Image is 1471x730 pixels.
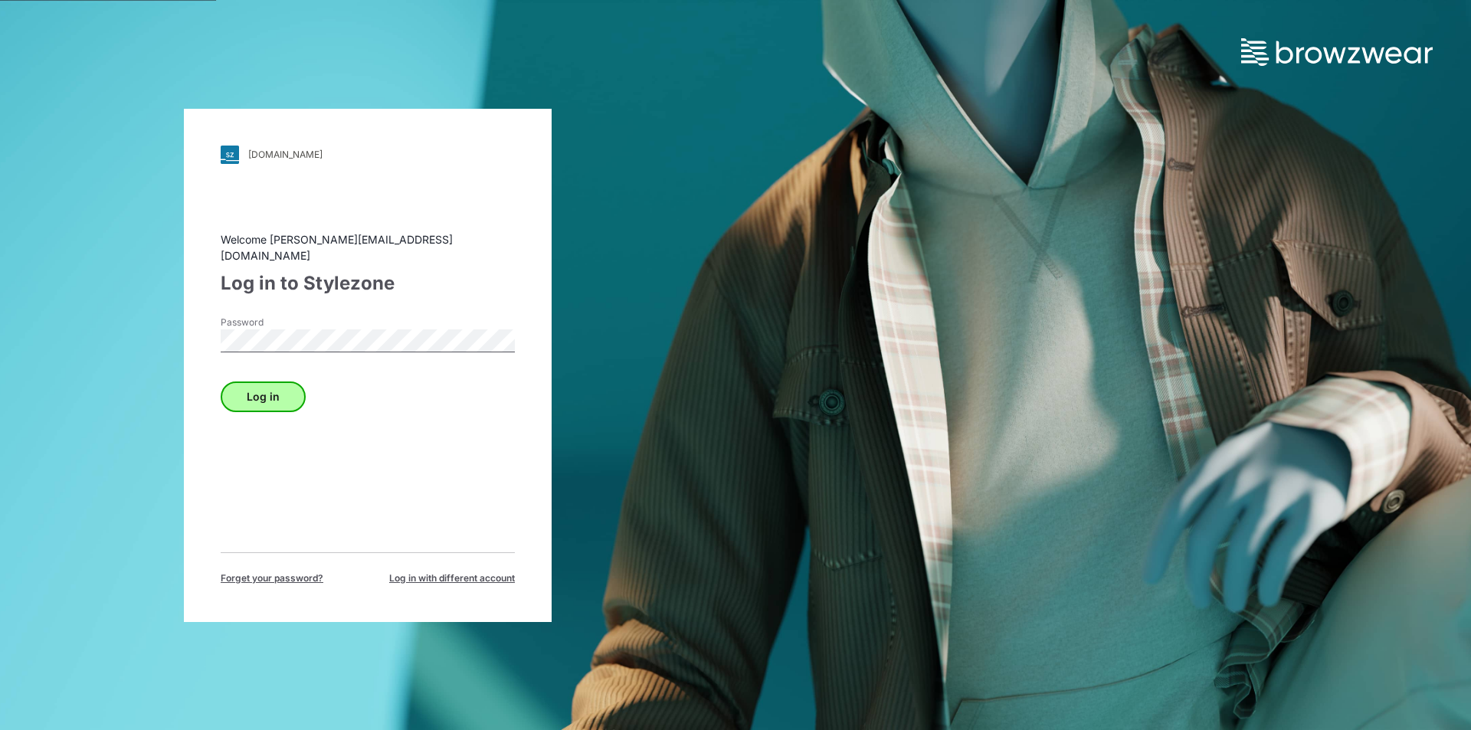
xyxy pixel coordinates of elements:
a: [DOMAIN_NAME] [221,146,515,164]
img: svg+xml;base64,PHN2ZyB3aWR0aD0iMjgiIGhlaWdodD0iMjgiIHZpZXdCb3g9IjAgMCAyOCAyOCIgZmlsbD0ibm9uZSIgeG... [221,146,239,164]
div: Welcome [PERSON_NAME][EMAIL_ADDRESS][DOMAIN_NAME] [221,231,515,264]
span: Forget your password? [221,571,323,585]
img: browzwear-logo.73288ffb.svg [1241,38,1433,66]
span: Log in with different account [389,571,515,585]
div: Log in to Stylezone [221,270,515,297]
div: [DOMAIN_NAME] [248,149,323,160]
button: Log in [221,381,306,412]
label: Password [221,316,328,329]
